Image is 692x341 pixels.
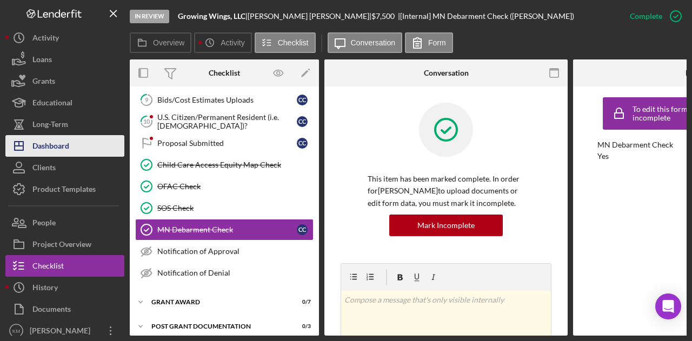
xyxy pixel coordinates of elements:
a: 9Bids/Cost Estimates Uploadscc [135,89,314,111]
tspan: 10 [143,118,150,125]
label: Activity [221,38,244,47]
div: c c [297,116,308,127]
label: Conversation [351,38,396,47]
div: History [32,277,58,301]
div: People [32,212,56,236]
div: Educational [32,92,72,116]
div: In Review [130,10,169,23]
div: 0 / 3 [291,323,311,330]
a: Notification of Approval [135,240,314,262]
div: Grants [32,70,55,95]
button: Long-Term [5,113,124,135]
button: Overview [130,32,191,53]
div: Long-Term [32,113,68,138]
div: [PERSON_NAME] [PERSON_NAME] | [248,12,371,21]
div: Dashboard [32,135,69,159]
button: Educational [5,92,124,113]
button: People [5,212,124,233]
text: KM [12,328,20,334]
button: Grants [5,70,124,92]
div: SOS Check [157,204,313,212]
a: MN Debarment Checkcc [135,219,314,240]
div: Clients [32,157,56,181]
div: Activity [32,27,59,51]
div: Checklist [32,255,64,279]
p: This item has been marked complete. In order for [PERSON_NAME] to upload documents or edit form d... [368,173,524,209]
div: Mark Incomplete [417,215,475,236]
span: $7,500 [371,11,395,21]
button: Checklist [255,32,316,53]
div: Complete [630,5,662,27]
button: Activity [5,27,124,49]
div: Child Care Access Equity Map Check [157,161,313,169]
button: History [5,277,124,298]
tspan: 9 [145,96,149,103]
div: Post Grant Documentation [151,323,284,330]
div: Yes [597,152,609,161]
button: Documents [5,298,124,320]
div: Conversation [424,69,469,77]
div: 0 / 7 [291,299,311,305]
a: Child Care Access Equity Map Check [135,154,314,176]
div: c c [297,224,308,235]
button: Conversation [328,32,403,53]
a: SOS Check [135,197,314,219]
div: Grant Award [151,299,284,305]
a: 10U.S. Citizen/Permanent Resident (i.e. [DEMOGRAPHIC_DATA])?cc [135,111,314,132]
div: Notification of Denial [157,269,313,277]
button: Product Templates [5,178,124,200]
b: Growing Wings, LLC [178,11,245,21]
div: Open Intercom Messenger [655,293,681,319]
div: Documents [32,298,71,323]
button: Mark Incomplete [389,215,503,236]
button: Checklist [5,255,124,277]
label: Form [428,38,446,47]
div: Proposal Submitted [157,139,297,148]
div: MN Debarment Check [157,225,297,234]
div: | [178,12,248,21]
button: Dashboard [5,135,124,157]
div: c c [297,138,308,149]
div: Project Overview [32,233,91,258]
label: Overview [153,38,184,47]
div: c c [297,95,308,105]
div: Product Templates [32,178,96,203]
button: Clients [5,157,124,178]
div: Bids/Cost Estimates Uploads [157,96,297,104]
div: Checklist [209,69,240,77]
a: Notification of Denial [135,262,314,284]
label: Checklist [278,38,309,47]
a: OFAC Check [135,176,314,197]
div: U.S. Citizen/Permanent Resident (i.e. [DEMOGRAPHIC_DATA])? [157,113,297,130]
div: | [Internal] MN Debarment Check ([PERSON_NAME]) [398,12,574,21]
div: Loans [32,49,52,73]
button: Project Overview [5,233,124,255]
div: Notification of Approval [157,247,313,256]
button: Form [405,32,453,53]
button: Loans [5,49,124,70]
button: Complete [619,5,687,27]
a: Proposal Submittedcc [135,132,314,154]
div: OFAC Check [157,182,313,191]
button: Activity [194,32,251,53]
